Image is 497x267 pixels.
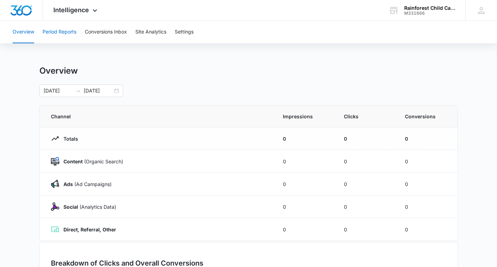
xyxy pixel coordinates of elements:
[75,88,81,94] span: to
[397,218,458,241] td: 0
[397,127,458,150] td: 0
[283,113,327,120] span: Impressions
[53,6,89,14] span: Intelligence
[51,113,266,120] span: Channel
[75,88,81,94] span: swap-right
[405,113,446,120] span: Conversions
[85,21,127,43] button: Conversions Inbox
[404,5,455,11] div: account name
[63,204,78,210] strong: Social
[397,173,458,195] td: 0
[274,195,336,218] td: 0
[274,127,336,150] td: 0
[13,21,34,43] button: Overview
[59,135,78,142] p: Totals
[175,21,194,43] button: Settings
[59,203,116,210] p: (Analytics Data)
[51,202,59,211] img: Social
[344,113,388,120] span: Clicks
[274,173,336,195] td: 0
[44,87,73,95] input: Start date
[135,21,166,43] button: Site Analytics
[63,158,83,164] strong: Content
[63,227,116,232] strong: Direct, Referral, Other
[39,66,78,76] h1: Overview
[336,195,397,218] td: 0
[59,158,123,165] p: (Organic Search)
[51,180,59,188] img: Ads
[397,150,458,173] td: 0
[84,87,113,95] input: End date
[397,195,458,218] td: 0
[43,21,76,43] button: Period Reports
[404,11,455,16] div: account id
[336,127,397,150] td: 0
[336,173,397,195] td: 0
[336,218,397,241] td: 0
[274,150,336,173] td: 0
[274,218,336,241] td: 0
[59,180,112,188] p: (Ad Campaigns)
[336,150,397,173] td: 0
[63,181,73,187] strong: Ads
[51,157,59,165] img: Content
